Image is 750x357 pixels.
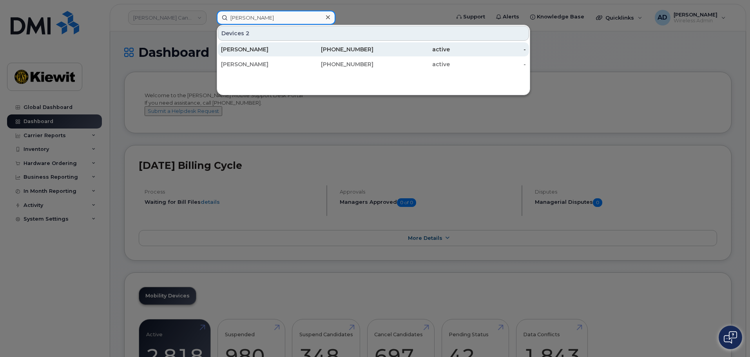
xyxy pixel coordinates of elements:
[724,331,737,344] img: Open chat
[297,45,374,53] div: [PHONE_NUMBER]
[246,29,250,37] span: 2
[297,60,374,68] div: [PHONE_NUMBER]
[218,26,529,41] div: Devices
[221,60,297,68] div: [PERSON_NAME]
[373,45,450,53] div: active
[221,45,297,53] div: [PERSON_NAME]
[373,60,450,68] div: active
[218,42,529,56] a: [PERSON_NAME][PHONE_NUMBER]active-
[450,45,526,53] div: -
[450,60,526,68] div: -
[218,57,529,71] a: [PERSON_NAME][PHONE_NUMBER]active-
